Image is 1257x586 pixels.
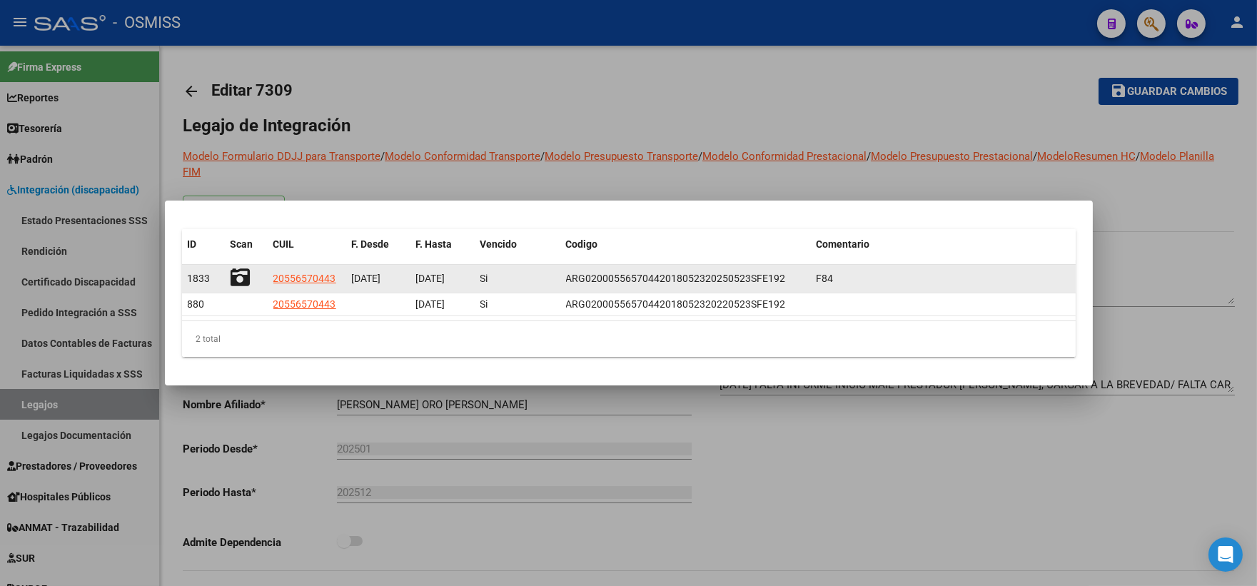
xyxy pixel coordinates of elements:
[188,238,197,250] span: ID
[566,273,786,284] span: ARG02000556570442018052320250523SFE192
[416,298,445,310] span: [DATE]
[182,229,225,260] datatable-header-cell: ID
[231,238,253,250] span: Scan
[352,273,381,284] span: [DATE]
[811,229,1076,260] datatable-header-cell: Comentario
[182,321,1076,357] div: 2 total
[480,238,518,250] span: Vencido
[480,298,488,310] span: Si
[410,229,475,260] datatable-header-cell: F. Hasta
[273,273,336,284] span: 20556570443
[566,298,786,310] span: ARG02000556570442018052320220523SFE192
[188,298,205,310] span: 880
[346,229,410,260] datatable-header-cell: F. Desde
[416,273,445,284] span: [DATE]
[268,229,346,260] datatable-header-cell: CUIL
[566,238,598,250] span: Codigo
[352,238,390,250] span: F. Desde
[225,229,268,260] datatable-header-cell: Scan
[560,229,811,260] datatable-header-cell: Codigo
[273,298,336,310] span: 20556570443
[480,273,488,284] span: Si
[817,273,834,284] span: F84
[1208,537,1243,572] div: Open Intercom Messenger
[817,238,870,250] span: Comentario
[273,238,295,250] span: CUIL
[475,229,560,260] datatable-header-cell: Vencido
[188,273,211,284] span: 1833
[416,238,453,250] span: F. Hasta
